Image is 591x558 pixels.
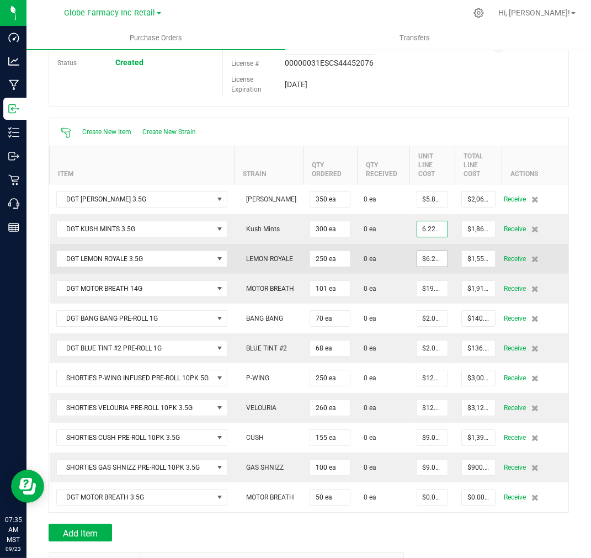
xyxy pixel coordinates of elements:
[241,434,264,442] span: CUSH
[310,370,350,386] input: 0 ea
[241,315,283,322] span: BANG BANG
[462,251,495,267] input: $0.00000
[241,344,287,352] span: BLUE TINT #2
[50,146,235,184] th: Item
[57,490,214,505] span: DGT MOTOR BREATH 3.5G
[504,222,526,236] span: Receive
[57,460,214,475] span: SHORTIES GAS SHNIZZ PRE-ROLL 10PK 3.5G
[56,310,228,327] span: NO DATA FOUND
[310,490,350,505] input: 0 ea
[231,75,268,94] label: License Expiration
[26,26,285,50] a: Purchase Orders
[417,341,448,356] input: $0.00000
[410,146,455,184] th: Unit Line Cost
[364,313,376,323] span: 0 ea
[417,221,448,237] input: $0.00000
[57,370,214,386] span: SHORTIES P-WING INFUSED PRE-ROLL 10PK 5G
[417,281,448,296] input: $0.00000
[364,373,376,383] span: 0 ea
[57,55,77,71] label: Status
[502,146,568,184] th: Actions
[234,146,303,184] th: Strain
[462,490,495,505] input: $0.00000
[8,103,19,114] inline-svg: Inbound
[417,192,448,207] input: $0.00000
[241,404,276,412] span: VELOURIA
[56,251,228,267] span: NO DATA FOUND
[462,400,495,416] input: $0.00000
[472,8,486,18] div: Manage settings
[56,429,228,446] span: NO DATA FOUND
[60,127,71,139] span: Scan packages to receive
[364,492,376,502] span: 0 ea
[8,56,19,67] inline-svg: Analytics
[56,280,228,297] span: NO DATA FOUND
[504,431,526,444] span: Receive
[241,255,293,263] span: LEMON ROYALE
[11,470,44,503] iframe: Resource center
[417,251,448,267] input: $0.00000
[364,284,376,294] span: 0 ea
[417,460,448,475] input: $0.00000
[303,146,357,184] th: Qty Ordered
[357,146,409,184] th: Qty Received
[504,312,526,325] span: Receive
[364,254,376,264] span: 0 ea
[8,198,19,209] inline-svg: Call Center
[57,400,214,416] span: SHORTIES VELOURIA PRE-ROLL 10PK 3.5G
[56,340,228,357] span: NO DATA FOUND
[364,343,376,353] span: 0 ea
[57,311,214,326] span: DGT BANG BANG PRE-ROLL 1G
[5,545,22,553] p: 09/23
[417,490,448,505] input: $0.00000
[115,33,197,43] span: Purchase Orders
[8,32,19,43] inline-svg: Dashboard
[417,430,448,445] input: $0.00000
[57,341,214,356] span: DGT BLUE TINT #2 PRE-ROLL 1G
[462,311,495,326] input: $0.00000
[241,285,294,293] span: MOTOR BREATH
[504,401,526,414] span: Receive
[504,461,526,474] span: Receive
[417,311,448,326] input: $0.00000
[57,192,214,207] span: DGT [PERSON_NAME] 3.5G
[310,192,350,207] input: 0 ea
[63,528,98,539] span: Add Item
[56,191,228,208] span: NO DATA FOUND
[8,222,19,233] inline-svg: Reports
[241,195,296,203] span: [PERSON_NAME]
[504,252,526,265] span: Receive
[462,430,495,445] input: $0.00000
[310,221,350,237] input: 0 ea
[8,151,19,162] inline-svg: Outbound
[504,491,526,504] span: Receive
[56,221,228,237] span: NO DATA FOUND
[231,55,259,72] label: License #
[504,282,526,295] span: Receive
[56,370,228,386] span: NO DATA FOUND
[455,146,502,184] th: Total Line Cost
[462,221,495,237] input: $0.00000
[364,224,376,234] span: 0 ea
[5,515,22,545] p: 07:35 AM MST
[504,371,526,385] span: Receive
[364,403,376,413] span: 0 ea
[504,193,526,206] span: Receive
[241,225,280,233] span: Kush Mints
[56,400,228,416] span: NO DATA FOUND
[364,194,376,204] span: 0 ea
[57,221,214,237] span: DGT KUSH MINTS 3.5G
[57,251,214,267] span: DGT LEMON ROYALE 3.5G
[8,127,19,138] inline-svg: Inventory
[310,400,350,416] input: 0 ea
[310,311,350,326] input: 0 ea
[462,460,495,475] input: $0.00000
[462,341,495,356] input: $0.00000
[364,463,376,472] span: 0 ea
[462,281,495,296] input: $0.00000
[142,128,196,136] span: Create New Strain
[241,374,269,382] span: P-WING
[285,59,374,67] span: 00000031ESCS44452076
[241,493,294,501] span: MOTOR BREATH
[285,26,544,50] a: Transfers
